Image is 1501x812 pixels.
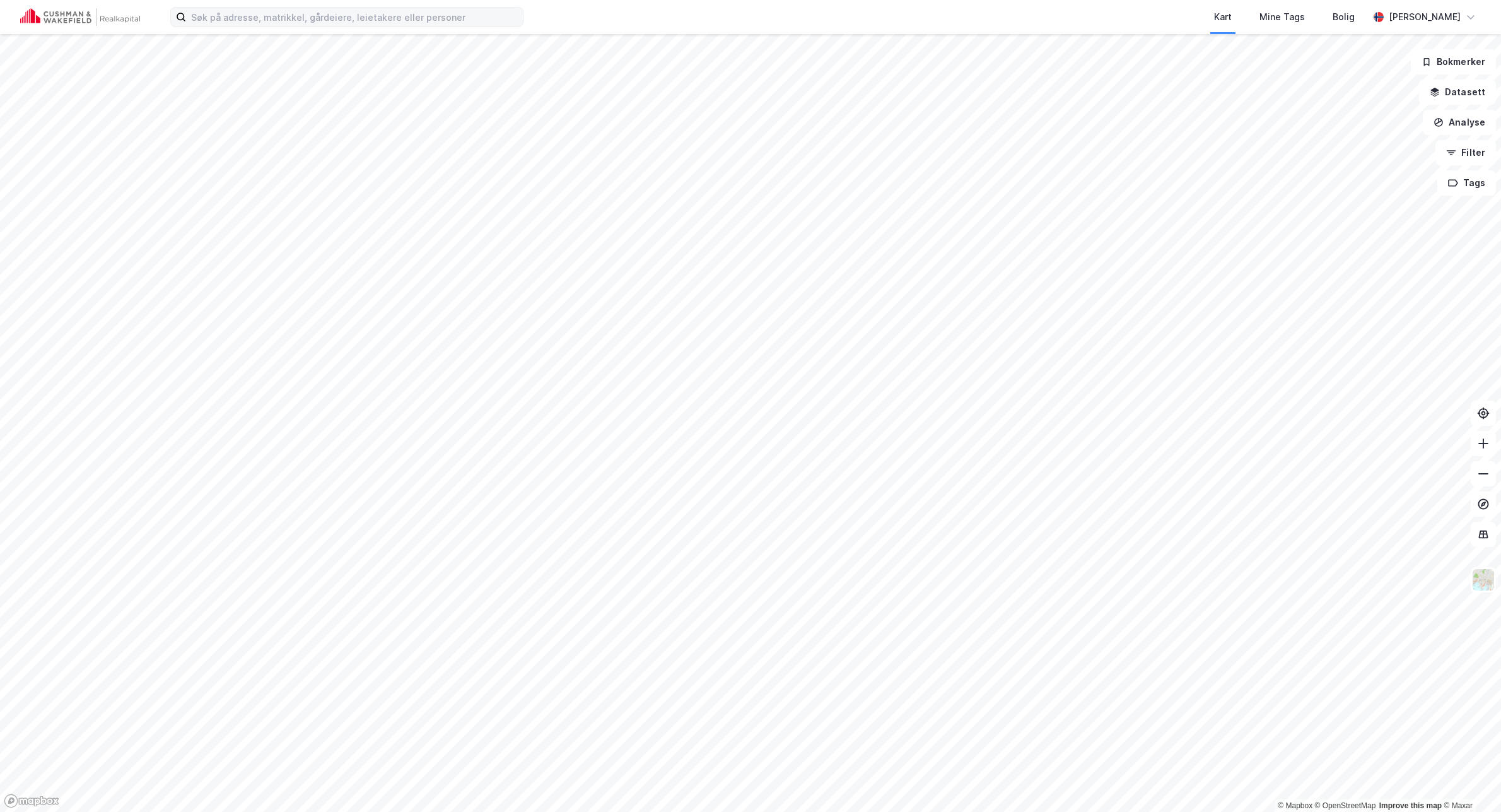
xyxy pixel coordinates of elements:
[1411,49,1496,74] button: Bokmerker
[4,794,59,808] a: Mapbox homepage
[1379,801,1442,810] a: Improve this map
[20,8,140,26] img: cushman-wakefield-realkapital-logo.202ea83816669bd177139c58696a8fa1.svg
[1471,568,1495,592] img: Z
[186,8,523,26] input: Søk på adresse, matrikkel, gårdeiere, leietakere eller personer
[1214,9,1232,25] div: Kart
[1278,801,1312,810] a: Mapbox
[1419,79,1496,105] button: Datasett
[1389,9,1461,25] div: [PERSON_NAME]
[1438,751,1501,812] div: Kontrollprogram for chat
[1315,801,1376,810] a: OpenStreetMap
[1438,751,1501,812] iframe: Chat Widget
[1437,170,1496,196] button: Tags
[1333,9,1355,25] div: Bolig
[1435,140,1496,165] button: Filter
[1259,9,1305,25] div: Mine Tags
[1423,110,1496,135] button: Analyse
